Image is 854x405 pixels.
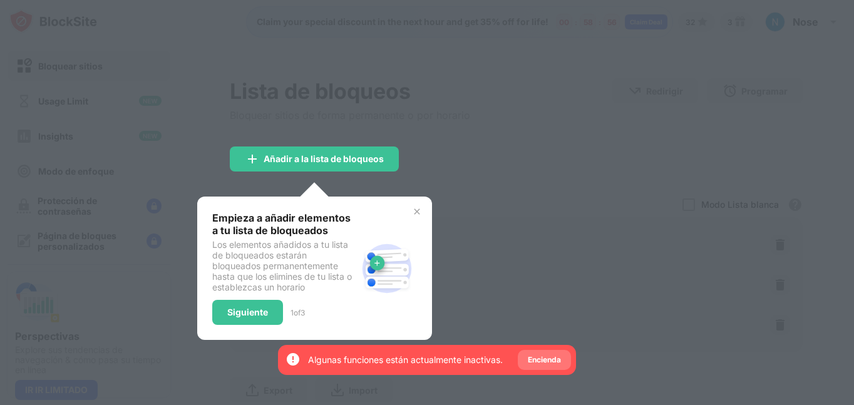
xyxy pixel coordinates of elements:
[286,352,301,367] img: error-circle-white.svg
[212,239,357,292] div: Los elementos añadidos a tu lista de bloqueados estarán bloqueados permanentemente hasta que los ...
[357,238,417,299] img: block-site.svg
[212,212,357,237] div: Empieza a añadir elementos a tu lista de bloqueados
[291,308,305,317] div: 1 of 3
[264,154,384,164] div: Añadir a la lista de bloqueos
[412,207,422,217] img: x-button.svg
[227,307,268,317] div: Siguiente
[308,354,503,366] div: Algunas funciones están actualmente inactivas.
[528,354,561,366] div: Encienda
